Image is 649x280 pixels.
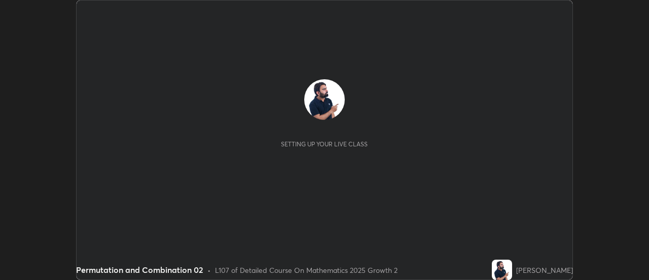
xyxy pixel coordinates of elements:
div: • [207,265,211,275]
img: d555e2c214c544948a5787e7ef02be78.jpg [304,79,345,120]
img: d555e2c214c544948a5787e7ef02be78.jpg [492,260,512,280]
div: L107 of Detailed Course On Mathematics 2025 Growth 2 [215,265,398,275]
div: Setting up your live class [281,140,368,148]
div: Permutation and Combination 02 [76,264,203,276]
div: [PERSON_NAME] [516,265,573,275]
